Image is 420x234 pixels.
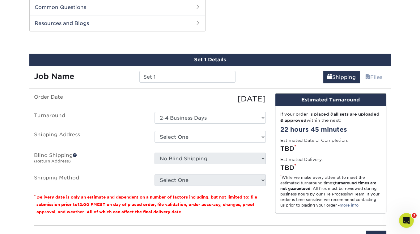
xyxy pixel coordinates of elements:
div: TBD [280,163,381,172]
div: While we make every attempt to meet the estimated turnaround times; . All files must be reviewed ... [280,175,381,208]
label: Shipping Method [29,174,150,186]
span: 12:00 PM [78,202,97,207]
a: Shipping [323,71,360,83]
iframe: Intercom live chat [399,213,414,228]
label: Blind Shipping [29,153,150,167]
div: TBD [280,144,381,153]
a: more info [340,203,358,207]
a: Files [361,71,386,83]
label: Shipping Address [29,131,150,145]
div: Set 1 Details [29,54,391,66]
label: Estimated Date of Completion: [280,137,348,143]
strong: turnaround times are not guaranteed [280,181,376,191]
h2: Resources and Blogs [30,15,205,31]
small: (Return Address) [34,159,71,163]
label: Turnaround [29,112,150,124]
input: Enter a job name [139,71,235,83]
small: Delivery date is only an estimate and dependent on a number of factors including, but not limited... [36,195,257,214]
div: [DATE] [150,93,270,105]
div: 22 hours 45 minutes [280,125,381,134]
span: shipping [327,74,332,80]
div: Estimated Turnaround [275,94,386,106]
strong: Job Name [34,72,74,81]
div: If your order is placed & within the next: [280,111,381,124]
span: files [365,74,370,80]
label: Order Date [29,93,150,105]
label: Estimated Delivery: [280,156,323,162]
span: 3 [412,213,417,218]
